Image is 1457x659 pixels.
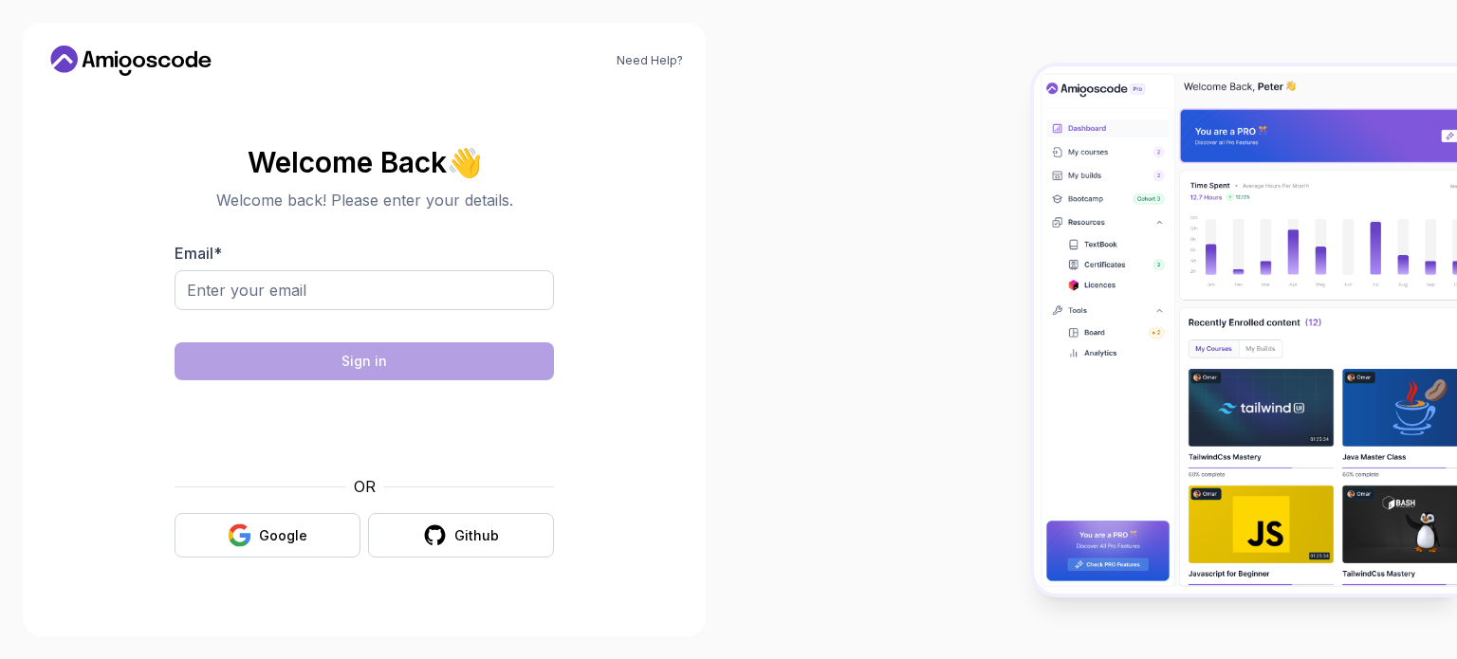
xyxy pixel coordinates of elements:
[454,526,499,545] div: Github
[175,147,554,177] h2: Welcome Back
[221,392,507,464] iframe: Widget containing checkbox for hCaptcha security challenge
[341,352,387,371] div: Sign in
[1034,66,1457,594] img: Amigoscode Dashboard
[175,244,222,263] label: Email *
[175,342,554,380] button: Sign in
[368,513,554,558] button: Github
[354,475,376,498] p: OR
[175,270,554,310] input: Enter your email
[175,513,360,558] button: Google
[175,189,554,211] p: Welcome back! Please enter your details.
[447,147,482,177] span: 👋
[617,53,683,68] a: Need Help?
[46,46,216,76] a: Home link
[259,526,307,545] div: Google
